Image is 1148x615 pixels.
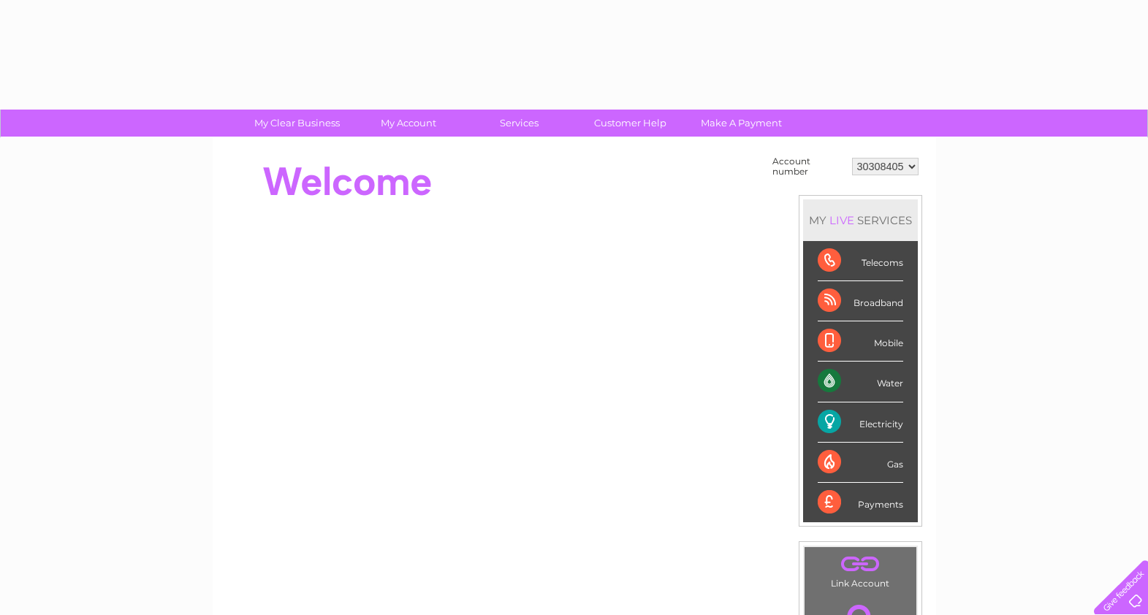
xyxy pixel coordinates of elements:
td: Link Account [804,546,917,592]
div: Mobile [818,321,903,362]
a: . [808,551,913,576]
a: Services [459,110,579,137]
td: Account number [769,153,848,180]
div: Payments [818,483,903,522]
div: LIVE [826,213,857,227]
a: My Clear Business [237,110,357,137]
div: Broadband [818,281,903,321]
a: Customer Help [570,110,691,137]
div: Telecoms [818,241,903,281]
div: MY SERVICES [803,199,918,241]
div: Gas [818,443,903,483]
div: Electricity [818,402,903,443]
a: My Account [348,110,468,137]
a: Make A Payment [681,110,802,137]
div: Water [818,362,903,402]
